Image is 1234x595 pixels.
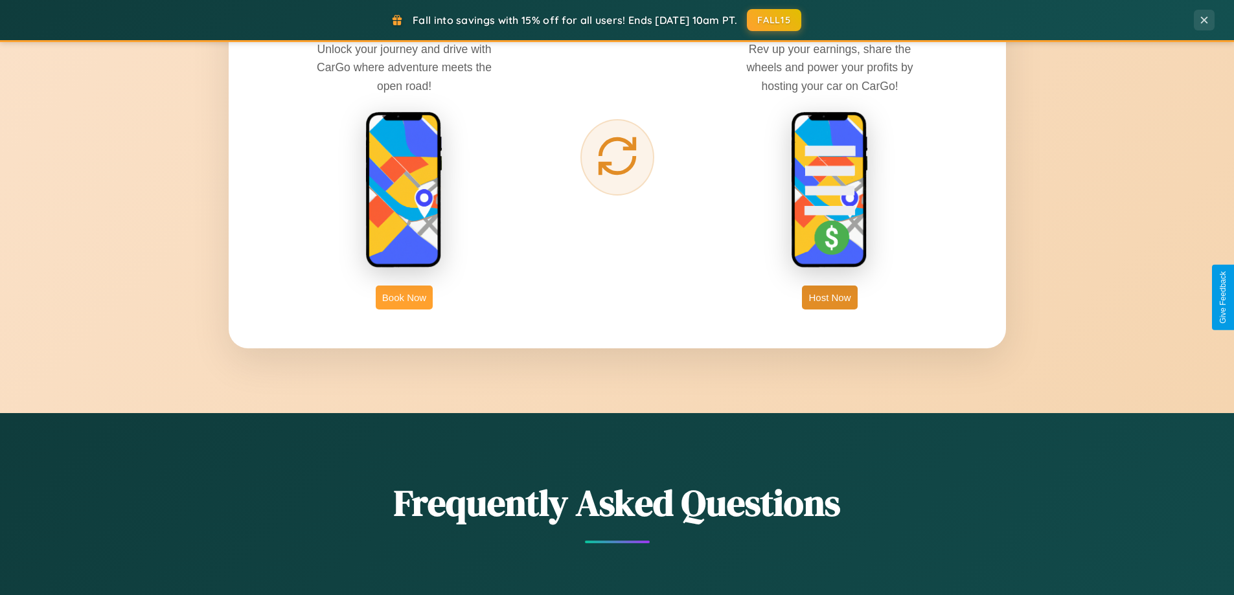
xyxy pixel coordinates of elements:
p: Rev up your earnings, share the wheels and power your profits by hosting your car on CarGo! [733,40,927,95]
img: rent phone [365,111,443,269]
button: FALL15 [747,9,801,31]
h2: Frequently Asked Questions [229,478,1006,528]
p: Unlock your journey and drive with CarGo where adventure meets the open road! [307,40,501,95]
img: host phone [791,111,869,269]
button: Book Now [376,286,433,309]
button: Host Now [802,286,857,309]
span: Fall into savings with 15% off for all users! Ends [DATE] 10am PT. [413,14,737,27]
div: Give Feedback [1218,271,1228,324]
